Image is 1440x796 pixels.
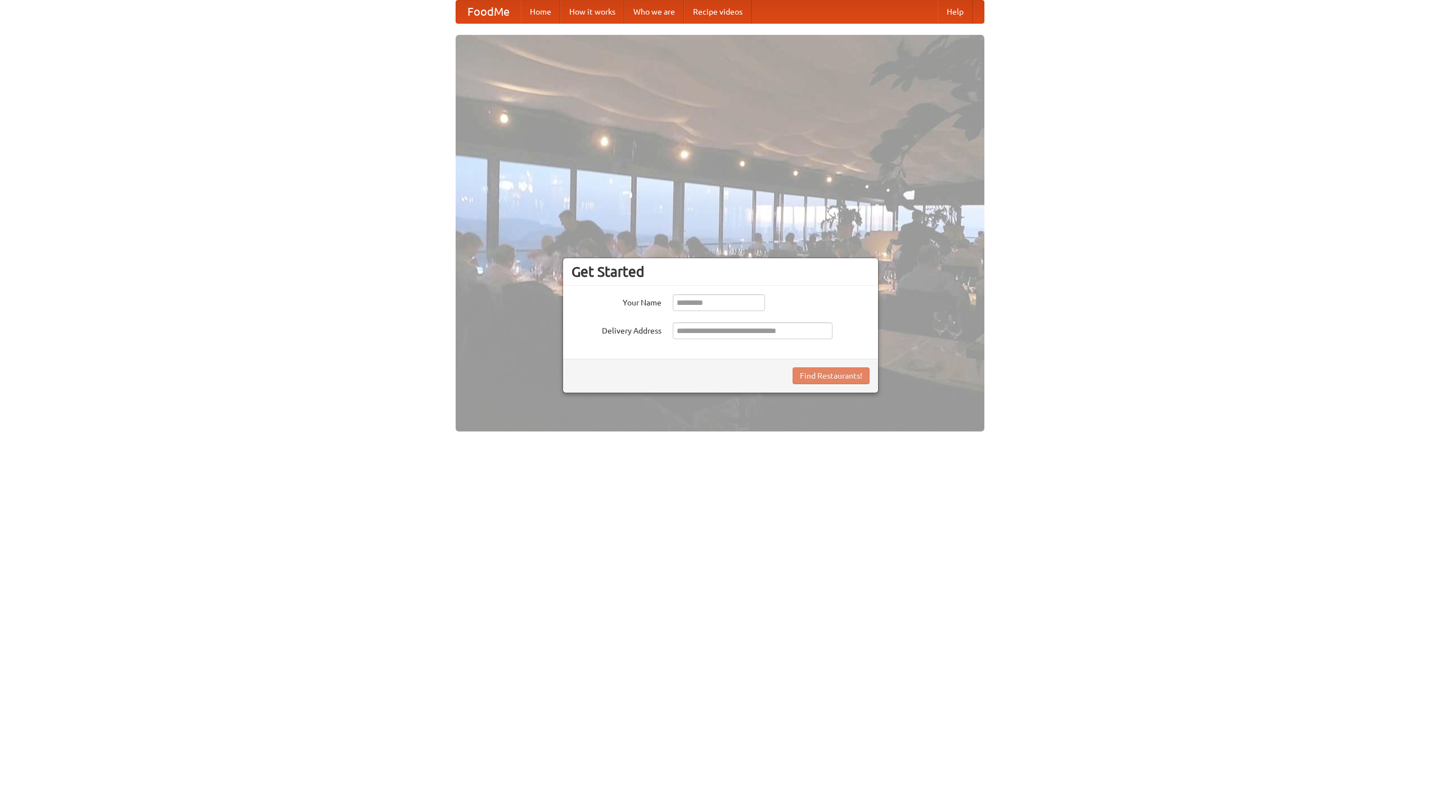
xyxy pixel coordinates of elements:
a: Who we are [624,1,684,23]
button: Find Restaurants! [793,367,870,384]
h3: Get Started [571,263,870,280]
label: Delivery Address [571,322,661,336]
a: Recipe videos [684,1,751,23]
a: FoodMe [456,1,521,23]
a: Help [938,1,973,23]
label: Your Name [571,294,661,308]
a: How it works [560,1,624,23]
a: Home [521,1,560,23]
